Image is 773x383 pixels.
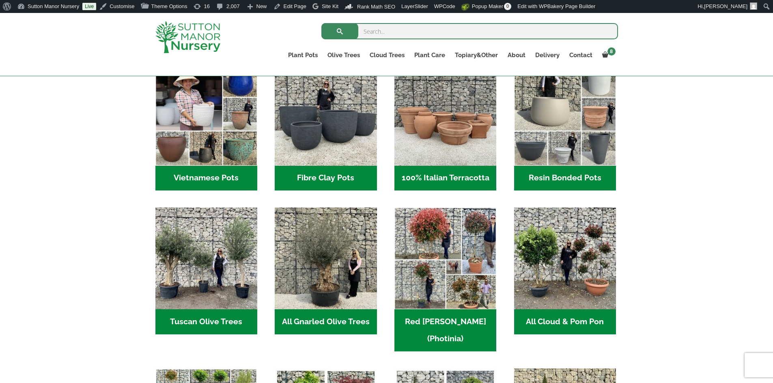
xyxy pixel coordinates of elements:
a: Visit product category All Gnarled Olive Trees [275,208,377,334]
a: Visit product category Red Robin (Photinia) [394,208,496,351]
h2: Tuscan Olive Trees [155,309,257,334]
img: Home - 5833C5B7 31D0 4C3A 8E42 DB494A1738DB [275,208,377,309]
a: Plant Care [409,49,450,61]
a: Cloud Trees [365,49,409,61]
img: Home - F5A23A45 75B5 4929 8FB2 454246946332 [394,208,496,309]
img: Home - 6E921A5B 9E2F 4B13 AB99 4EF601C89C59 1 105 c [155,64,257,165]
h2: All Cloud & Pom Pon [514,309,616,334]
img: Home - 8194B7A3 2818 4562 B9DD 4EBD5DC21C71 1 105 c 1 [275,64,377,165]
h2: 100% Italian Terracotta [394,166,496,191]
a: Topiary&Other [450,49,503,61]
h2: Red [PERSON_NAME] (Photinia) [394,309,496,351]
span: 0 [504,3,511,10]
span: Rank Math SEO [357,4,395,10]
h2: Fibre Clay Pots [275,166,377,191]
span: Site Kit [322,3,338,9]
a: Visit product category Tuscan Olive Trees [155,208,257,334]
a: Live [82,3,96,10]
span: 8 [607,47,616,56]
img: Home - A124EB98 0980 45A7 B835 C04B779F7765 [514,208,616,309]
a: Visit product category Resin Bonded Pots [514,64,616,190]
img: logo [155,21,220,53]
a: Visit product category All Cloud & Pom Pon [514,208,616,334]
img: Home - 1B137C32 8D99 4B1A AA2F 25D5E514E47D 1 105 c [394,64,496,165]
h2: Vietnamese Pots [155,166,257,191]
h2: All Gnarled Olive Trees [275,309,377,334]
a: Visit product category 100% Italian Terracotta [394,64,496,190]
a: Visit product category Fibre Clay Pots [275,64,377,190]
img: Home - 7716AD77 15EA 4607 B135 B37375859F10 [155,208,257,309]
input: Search... [321,23,618,39]
a: Visit product category Vietnamese Pots [155,64,257,190]
a: About [503,49,530,61]
a: 8 [597,49,618,61]
span: [PERSON_NAME] [704,3,747,9]
img: Home - 67232D1B A461 444F B0F6 BDEDC2C7E10B 1 105 c [514,64,616,165]
a: Contact [564,49,597,61]
a: Olive Trees [323,49,365,61]
a: Plant Pots [283,49,323,61]
h2: Resin Bonded Pots [514,166,616,191]
a: Delivery [530,49,564,61]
